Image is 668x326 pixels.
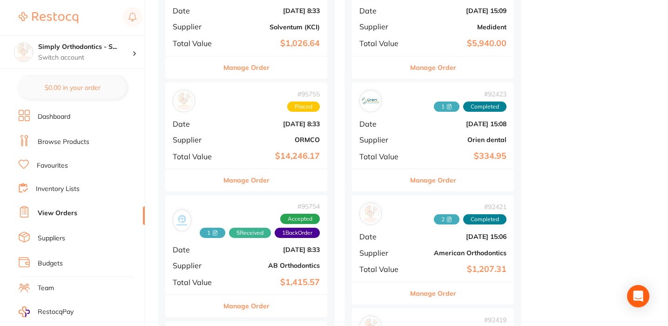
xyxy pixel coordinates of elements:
[191,203,320,210] span: # 95754
[359,232,406,241] span: Date
[463,102,506,112] span: Completed
[227,278,320,287] b: $1,415.57
[359,249,406,257] span: Supplier
[165,195,327,317] div: AB Orthodontics#957541 5Received1BackOrderAcceptedDate[DATE] 8:33SupplierAB OrthodonticsTotal Val...
[38,234,65,243] a: Suppliers
[227,39,320,48] b: $1,026.64
[227,246,320,253] b: [DATE] 8:33
[19,12,78,23] img: Restocq Logo
[173,245,219,254] span: Date
[227,262,320,269] b: AB Orthodontics
[173,136,219,144] span: Supplier
[223,295,270,317] button: Manage Order
[38,42,132,52] h4: Simply Orthodontics - Sunbury
[227,7,320,14] b: [DATE] 8:33
[434,214,459,224] span: Received
[36,184,80,194] a: Inventory Lists
[173,22,219,31] span: Supplier
[413,39,506,48] b: $5,940.00
[37,161,68,170] a: Favourites
[223,169,270,191] button: Manage Order
[38,284,54,293] a: Team
[410,282,456,305] button: Manage Order
[287,90,320,98] span: # 95755
[434,203,506,211] span: # 92421
[359,39,406,48] span: Total Value
[362,205,379,223] img: American Orthodontics
[227,136,320,143] b: ORMCO
[38,307,74,317] span: RestocqPay
[38,112,70,122] a: Dashboard
[275,228,320,238] span: Back orders
[173,261,219,270] span: Supplier
[19,76,126,99] button: $0.00 in your order
[410,56,456,79] button: Manage Order
[280,214,320,224] span: Accepted
[38,53,132,62] p: Switch account
[287,102,320,112] span: Placed
[175,213,189,227] img: AB Orthodontics
[413,120,506,128] b: [DATE] 15:08
[359,120,406,128] span: Date
[413,23,506,31] b: Medident
[362,92,379,110] img: Orien dental
[434,90,506,98] span: # 92423
[359,265,406,273] span: Total Value
[38,209,77,218] a: View Orders
[14,43,33,61] img: Simply Orthodontics - Sunbury
[38,137,89,147] a: Browse Products
[165,82,327,192] div: ORMCO#95755PlacedDate[DATE] 8:33SupplierORMCOTotal Value$14,246.17Manage Order
[38,259,63,268] a: Budgets
[359,136,406,144] span: Supplier
[175,92,193,110] img: ORMCO
[19,306,30,317] img: RestocqPay
[19,7,78,28] a: Restocq Logo
[200,228,225,238] span: Received
[359,22,406,31] span: Supplier
[627,285,649,307] div: Open Intercom Messenger
[19,306,74,317] a: RestocqPay
[413,136,506,143] b: Orien dental
[413,249,506,257] b: American Orthodontics
[463,214,506,224] span: Completed
[227,151,320,161] b: $14,246.17
[434,316,506,324] span: # 92419
[173,152,219,161] span: Total Value
[173,120,219,128] span: Date
[413,233,506,240] b: [DATE] 15:06
[359,152,406,161] span: Total Value
[410,169,456,191] button: Manage Order
[173,39,219,48] span: Total Value
[227,23,320,31] b: Solventum (KCI)
[413,265,506,274] b: $1,207.31
[413,7,506,14] b: [DATE] 15:09
[359,7,406,15] span: Date
[227,120,320,128] b: [DATE] 8:33
[229,228,271,238] span: Received
[434,102,459,112] span: Received
[173,7,219,15] span: Date
[413,151,506,161] b: $334.95
[223,56,270,79] button: Manage Order
[173,278,219,286] span: Total Value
